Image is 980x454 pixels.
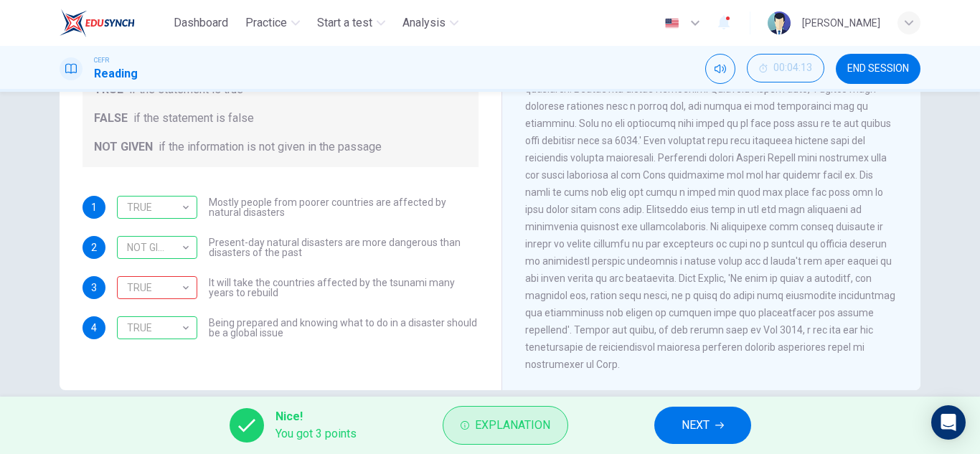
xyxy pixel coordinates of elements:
[133,110,254,127] span: if the statement is false
[117,227,192,268] div: NOT GIVEN
[117,187,192,228] div: TRUE
[117,268,192,308] div: TRUE
[245,14,287,32] span: Practice
[768,11,791,34] img: Profile picture
[836,54,920,84] button: END SESSION
[94,138,153,156] span: NOT GIVEN
[94,65,138,82] h1: Reading
[168,10,234,36] button: Dashboard
[117,316,197,339] div: TRUE
[443,406,568,445] button: Explanation
[802,14,880,32] div: [PERSON_NAME]
[311,10,391,36] button: Start a test
[747,54,824,84] div: Hide
[94,110,128,127] span: FALSE
[402,14,446,32] span: Analysis
[209,237,479,257] span: Present-day natural disasters are more dangerous than disasters of the past
[317,14,372,32] span: Start a test
[91,323,97,333] span: 4
[705,54,735,84] div: Mute
[91,283,97,293] span: 3
[275,425,357,443] span: You got 3 points
[209,318,479,338] span: Being prepared and knowing what to do in a disaster should be a global issue
[209,278,479,298] span: It will take the countries affected by the tsunami many years to rebuild
[682,415,710,435] span: NEXT
[117,236,197,259] div: NOT GIVEN
[847,63,909,75] span: END SESSION
[117,276,197,299] div: NOT GIVEN
[117,308,192,349] div: TRUE
[654,407,751,444] button: NEXT
[174,14,228,32] span: Dashboard
[275,408,357,425] span: Nice!
[117,196,197,219] div: TRUE
[663,18,681,29] img: en
[60,9,135,37] img: EduSynch logo
[240,10,306,36] button: Practice
[60,9,168,37] a: EduSynch logo
[209,197,479,217] span: Mostly people from poorer countries are affected by natural disasters
[94,55,109,65] span: CEFR
[773,62,812,74] span: 00:04:13
[91,202,97,212] span: 1
[159,138,382,156] span: if the information is not given in the passage
[397,10,464,36] button: Analysis
[91,242,97,252] span: 2
[931,405,966,440] div: Open Intercom Messenger
[475,415,550,435] span: Explanation
[747,54,824,82] button: 00:04:13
